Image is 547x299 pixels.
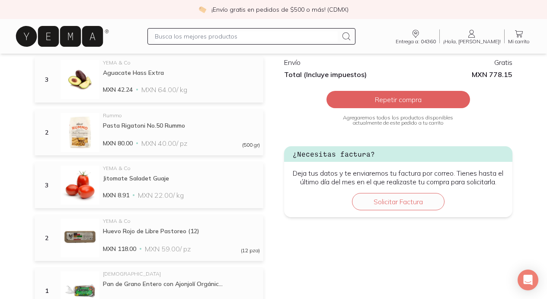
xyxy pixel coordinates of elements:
div: 3 [36,76,57,84]
span: MXN 8.91 [103,191,129,199]
div: Pasta Rigatoni No.50 Rummo [103,122,260,129]
p: ¡Envío gratis en pedidos de $500 o más! (CDMX) [211,5,349,14]
span: MXN 59.00 / pz [145,244,191,253]
img: Pasta Rigatoni No.50 Rummo [61,113,99,152]
div: [DEMOGRAPHIC_DATA] [103,271,260,276]
a: ¡Hola, [PERSON_NAME]! [440,29,504,44]
span: MXN 778.15 [398,70,512,79]
img: Aguacate Hass Extra [61,60,99,99]
a: 3Aguacate Hass ExtraYEMA & CoAguacate Hass ExtraMXN 42.24MXN 64.00/ kg [36,60,260,99]
button: Repetir compra [326,91,470,108]
div: Pan de Grano Entero con Ajonjolí Orgánic... [103,280,260,288]
span: (12 pza) [241,248,260,253]
span: MXN 22.00 / kg [138,191,184,199]
a: Mi carrito [505,29,533,44]
div: Open Intercom Messenger [518,270,538,290]
div: Gratis [398,58,512,67]
span: ¡Hola, [PERSON_NAME]! [443,39,501,44]
p: Agregaremos todos los productos disponibles actualmente de este pedido a tu carrito [329,115,467,125]
span: (500 gr) [242,142,260,148]
a: 2Huevo Rojo de Libre Pastoreo (12)YEMA & CoHuevo Rojo de Libre Pastoreo (12)MXN 118.00MXN 59.00/ ... [36,219,260,257]
a: 2Pasta Rigatoni No.50 RummoRummoPasta Rigatoni No.50 RummoMXN 80.00MXN 40.00/ pz(500 gr) [36,113,260,152]
img: check [198,6,206,13]
div: 2 [36,129,57,136]
img: Jitomate Saladet Guaje [61,166,99,205]
div: YEMA & Co [103,219,260,224]
p: Deja tus datos y te enviaremos tu factura por correo. Tienes hasta el último día del mes en el qu... [291,169,506,186]
a: 3Jitomate Saladet GuajeYEMA & CoJitomate Saladet GuajeMXN 8.91MXN 22.00/ kg [36,166,260,205]
div: 2 [36,234,57,242]
span: MXN 40.00 / pz [141,139,187,148]
div: 1 [36,287,57,295]
span: MXN 80.00 [103,139,133,148]
div: YEMA & Co [103,60,260,65]
div: Aguacate Hass Extra [103,69,260,77]
span: Mi carrito [508,39,530,44]
div: Rummo [103,113,260,118]
h4: ¿Necesitas factura? [284,146,513,162]
div: Total (Incluye impuestos) [284,70,398,79]
div: YEMA & Co [103,166,260,171]
div: Jitomate Saladet Guaje [103,174,260,182]
span: MXN 64.00 / kg [141,85,187,94]
a: Entrega a: 04360 [392,29,439,44]
img: Huevo Rojo de Libre Pastoreo (12) [61,219,99,257]
input: Busca los mejores productos [155,31,337,42]
div: 3 [36,181,57,189]
div: Envío [284,58,398,67]
span: MXN 42.24 [103,85,133,94]
span: MXN 118.00 [103,244,136,253]
button: Solicitar Factura [352,193,445,210]
div: Huevo Rojo de Libre Pastoreo (12) [103,227,260,235]
span: Entrega a: 04360 [396,39,436,44]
